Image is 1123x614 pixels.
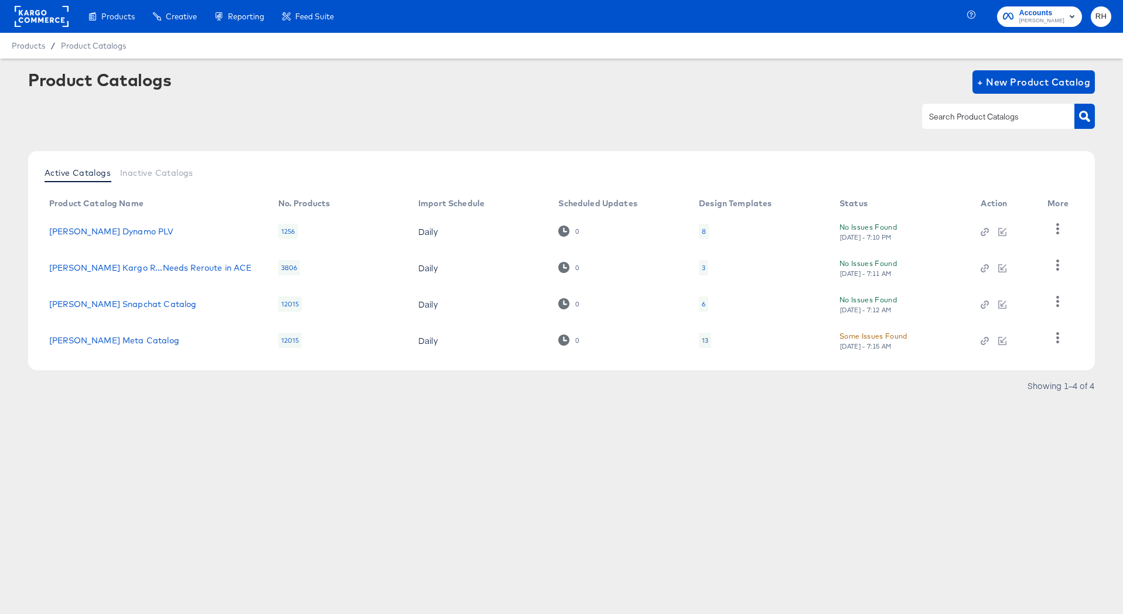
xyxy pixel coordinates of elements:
button: + New Product Catalog [972,70,1095,94]
a: [PERSON_NAME] Kargo R...Needs Reroute in ACE [49,263,252,272]
span: / [45,41,61,50]
span: Creative [166,12,197,21]
span: Accounts [1019,7,1064,19]
div: 0 [575,264,579,272]
a: [PERSON_NAME] Snapchat Catalog [49,299,197,309]
span: + New Product Catalog [977,74,1090,90]
div: 0 [575,227,579,236]
span: Reporting [228,12,264,21]
div: 0 [575,300,579,308]
div: Some Issues Found [839,330,907,342]
th: Action [971,195,1038,213]
td: Daily [409,250,549,286]
div: [DATE] - 7:15 AM [839,342,892,350]
div: No. Products [278,199,330,208]
div: 0 [558,262,579,273]
button: RH [1091,6,1111,27]
div: 12015 [278,296,302,312]
td: Daily [409,213,549,250]
div: 0 [558,226,579,237]
span: [PERSON_NAME] [1019,16,1064,26]
div: Import Schedule [418,199,484,208]
span: Products [101,12,135,21]
span: Inactive Catalogs [120,168,193,178]
div: 13 [699,333,711,348]
div: 0 [575,336,579,344]
div: 8 [702,227,706,236]
span: RH [1095,10,1107,23]
div: 3 [699,260,708,275]
div: 1256 [278,224,298,239]
span: Products [12,41,45,50]
input: Search Product Catalogs [927,110,1052,124]
td: Daily [409,286,549,322]
a: Product Catalogs [61,41,126,50]
div: 0 [558,298,579,309]
div: 6 [699,296,708,312]
div: Showing 1–4 of 4 [1027,381,1095,390]
div: Scheduled Updates [558,199,637,208]
div: 0 [558,335,579,346]
div: Design Templates [699,199,772,208]
a: [PERSON_NAME] Meta Catalog [49,336,179,345]
td: Daily [409,322,549,359]
span: Active Catalogs [45,168,111,178]
div: 8 [699,224,709,239]
div: 12015 [278,333,302,348]
div: Product Catalog Name [49,199,144,208]
th: Status [830,195,972,213]
div: 6 [702,299,705,309]
button: Accounts[PERSON_NAME] [997,6,1082,27]
div: 3 [702,263,705,272]
div: 3806 [278,260,301,275]
button: Some Issues Found[DATE] - 7:15 AM [839,330,907,350]
div: 13 [702,336,708,345]
th: More [1038,195,1083,213]
a: [PERSON_NAME] Dynamo PLV [49,227,174,236]
div: Product Catalogs [28,70,171,89]
span: Feed Suite [295,12,334,21]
